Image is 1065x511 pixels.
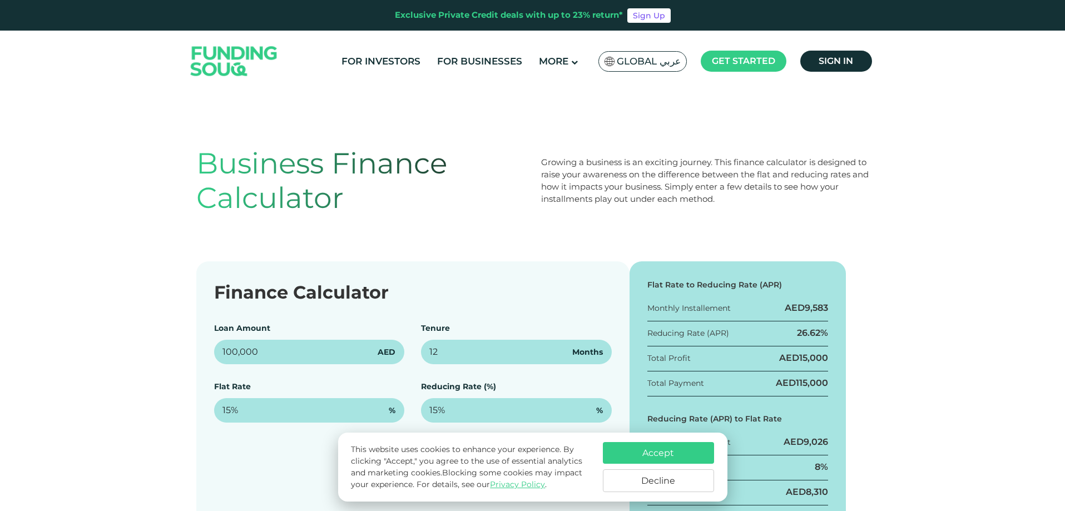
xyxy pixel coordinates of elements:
[647,413,829,425] div: Reducing Rate (APR) to Flat Rate
[786,486,828,498] div: AED
[490,479,545,489] a: Privacy Policy
[351,468,582,489] span: Blocking some cookies may impact your experience.
[776,377,828,389] div: AED
[180,33,289,90] img: Logo
[603,442,714,464] button: Accept
[805,302,828,313] span: 9,583
[815,461,828,473] div: 8%
[539,56,568,67] span: More
[605,57,615,66] img: SA Flag
[796,378,828,388] span: 115,000
[784,436,828,448] div: AED
[647,378,704,389] div: Total Payment
[603,469,714,492] button: Decline
[712,56,775,66] span: Get started
[596,405,603,416] span: %
[421,381,496,391] label: Reducing Rate (%)
[421,323,450,333] label: Tenure
[572,346,603,358] span: Months
[351,444,591,490] p: This website uses cookies to enhance your experience. By clicking "Accept," you agree to the use ...
[647,328,729,339] div: Reducing Rate (APR)
[541,156,869,205] div: Growing a business is an exciting journey. This finance calculator is designed to raise your awar...
[647,353,691,364] div: Total Profit
[785,302,828,314] div: AED
[395,9,623,22] div: Exclusive Private Credit deals with up to 23% return*
[804,436,828,447] span: 9,026
[339,52,423,71] a: For Investors
[647,279,829,291] div: Flat Rate to Reducing Rate (APR)
[214,279,612,306] div: Finance Calculator
[214,381,251,391] label: Flat Rate
[417,479,547,489] span: For details, see our .
[627,8,671,23] a: Sign Up
[806,487,828,497] span: 8,310
[819,56,853,66] span: Sign in
[378,346,395,358] span: AED
[797,327,828,339] div: 26.62%
[214,323,270,333] label: Loan Amount
[196,146,524,216] h1: Business Finance Calculator
[617,55,681,68] span: Global عربي
[389,405,395,416] span: %
[647,302,731,314] div: Monthly Installement
[779,352,828,364] div: AED
[800,51,872,72] a: Sign in
[799,353,828,363] span: 15,000
[434,52,525,71] a: For Businesses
